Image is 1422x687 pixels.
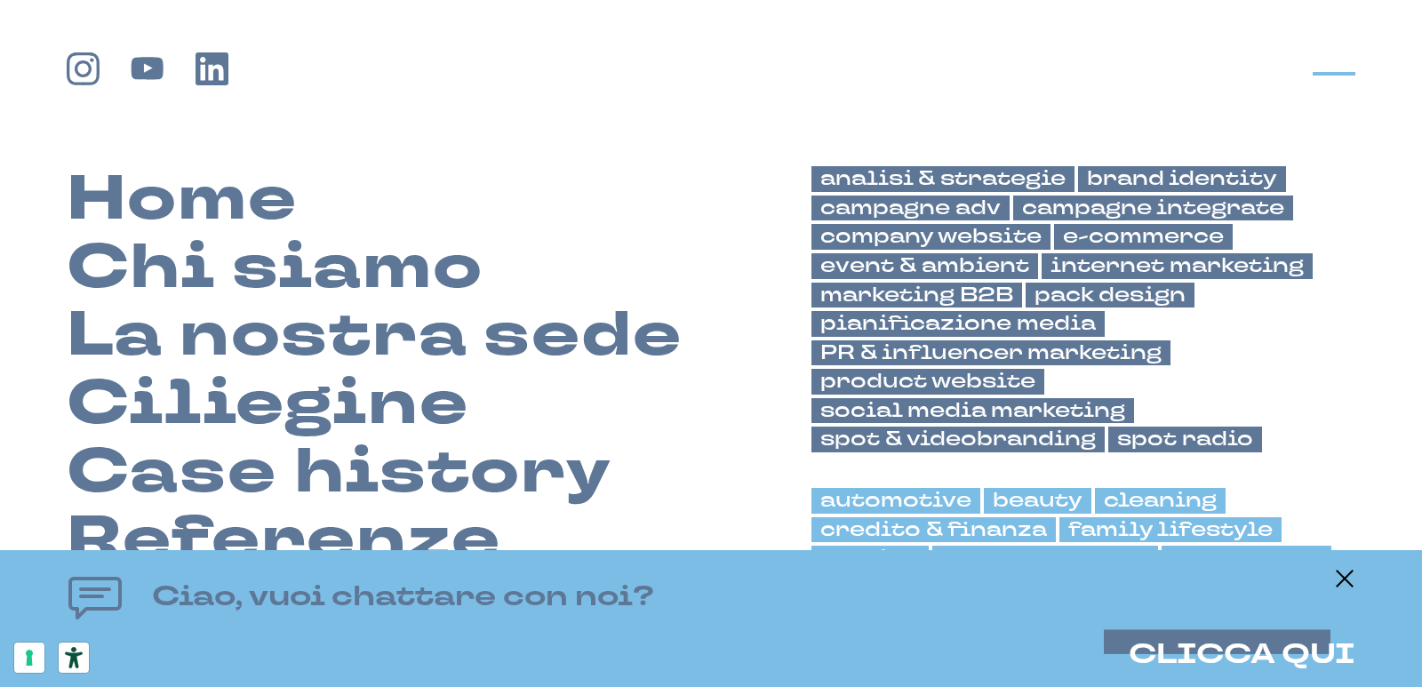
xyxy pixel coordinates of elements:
a: Case history [67,439,612,507]
a: product website [811,369,1044,395]
a: PR & influencer marketing [811,340,1170,366]
a: event & ambient [811,253,1038,279]
a: Chi siamo [67,235,483,303]
a: e-commerce [1054,224,1233,250]
a: campagne integrate [1013,196,1293,221]
a: family lifestyle [1059,517,1282,543]
a: internet marketing [1042,253,1313,279]
a: brand identity [1078,166,1286,192]
a: automotive [811,488,980,514]
a: fashion [811,546,929,571]
a: Referenze [67,507,501,575]
a: food & beverage [932,546,1158,571]
button: Strumenti di accessibilità [59,643,89,673]
button: CLICCA QUI [1129,639,1355,669]
a: marketing B2B [811,283,1022,308]
a: beauty [984,488,1091,514]
a: pianificazione media [811,311,1105,337]
a: pack design [1026,283,1194,308]
a: analisi & strategie [811,166,1074,192]
a: Home [67,166,298,235]
button: Le tue preferenze relative al consenso per le tecnologie di tracciamento [14,643,44,673]
a: spot radio [1108,427,1262,452]
a: company website [811,224,1051,250]
a: social media marketing [811,398,1134,424]
span: CLICCA QUI [1129,635,1355,673]
a: Ciliegine [67,371,469,439]
a: campagne adv [811,196,1010,221]
h4: Ciao, vuoi chattare con noi? [152,576,654,618]
a: health care [1162,546,1331,571]
a: spot & videobranding [811,427,1105,452]
a: cleaning [1095,488,1226,514]
a: La nostra sede [67,302,683,371]
a: credito & finanza [811,517,1056,543]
